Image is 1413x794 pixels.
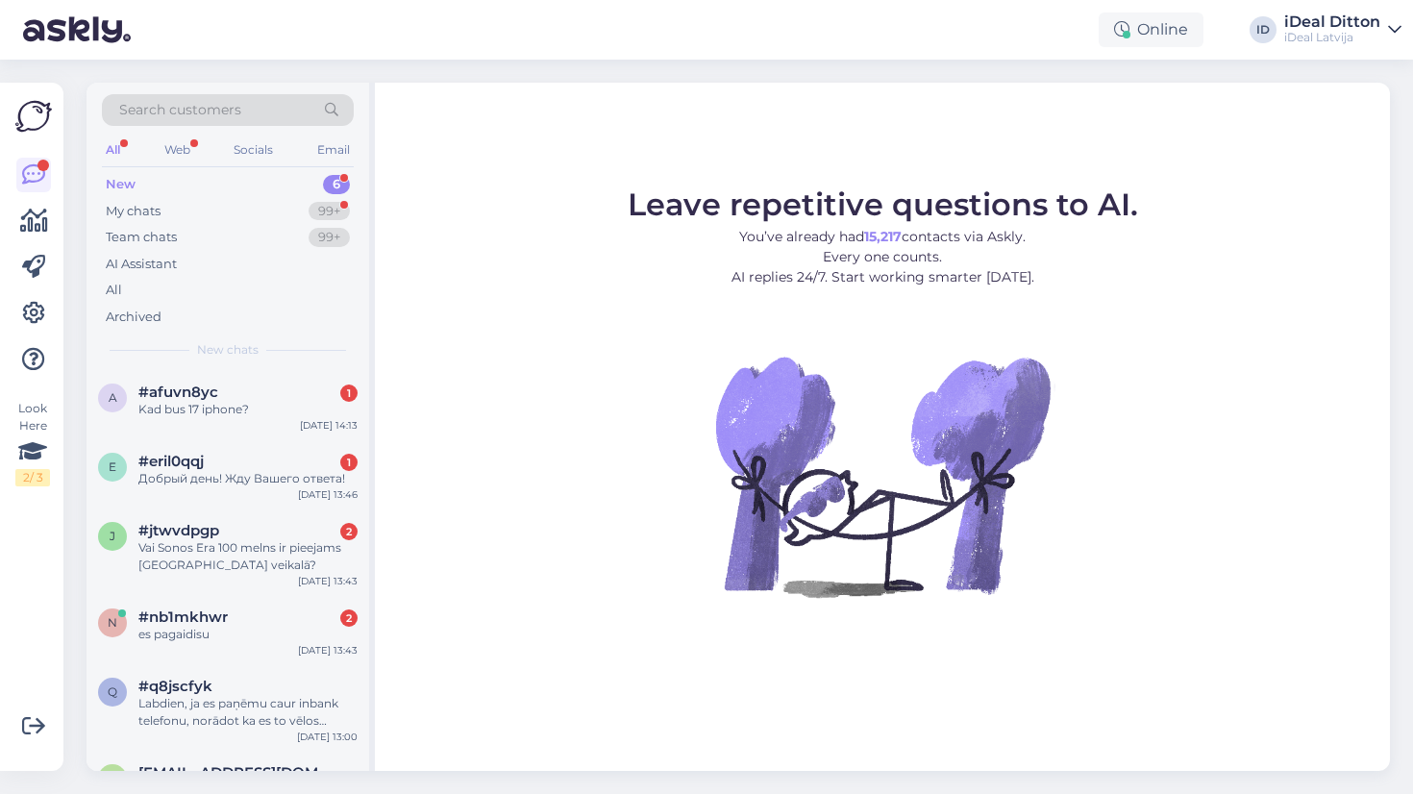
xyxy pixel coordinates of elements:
div: Kad bus 17 iphone? [138,401,358,418]
div: Добрый день! Жду Вашего ответа! [138,470,358,487]
div: Socials [230,137,277,162]
div: [DATE] 13:43 [298,574,358,588]
div: iDeal Latvija [1284,30,1380,45]
div: Vai Sonos Era 100 melns ir pieejams [GEOGRAPHIC_DATA] veikalā? [138,539,358,574]
div: My chats [106,202,161,221]
span: #nb1mkhwr [138,608,228,626]
span: New chats [197,341,259,359]
div: 2 [340,523,358,540]
div: 2 / 3 [15,469,50,486]
div: 2 [340,609,358,627]
div: 99+ [309,202,350,221]
div: Online [1099,12,1203,47]
a: iDeal DittoniDeal Latvija [1284,14,1401,45]
div: es pagaidisu [138,626,358,643]
div: Look Here [15,400,50,486]
div: ID [1250,16,1277,43]
div: [DATE] 13:00 [297,730,358,744]
span: q [108,684,117,699]
img: No Chat active [709,303,1055,649]
div: 6 [323,175,350,194]
span: #q8jscfyk [138,678,212,695]
span: #eril0qqj [138,453,204,470]
div: 1 [340,385,358,402]
div: 99+ [309,228,350,247]
div: New [106,175,136,194]
div: [DATE] 13:46 [298,487,358,502]
span: #jtwvdpgp [138,522,219,539]
div: Archived [106,308,161,327]
span: Search customers [119,100,241,120]
div: Labdien, ja es paņēmu caur inbank telefonu, norādot ka es to vēlos saņemt veikalā, vai man ir jāg... [138,695,358,730]
span: j [110,529,115,543]
div: [DATE] 14:13 [300,418,358,433]
span: #afuvn8yc [138,384,218,401]
div: Team chats [106,228,177,247]
span: n [108,615,117,630]
div: iDeal Ditton [1284,14,1380,30]
p: You’ve already had contacts via Askly. Every one counts. AI replies 24/7. Start working smarter [... [628,227,1138,287]
div: Email [313,137,354,162]
div: All [106,281,122,300]
span: lauramartinsone3@gmail.com [138,764,338,782]
div: All [102,137,124,162]
b: 15,217 [864,228,902,245]
span: Leave repetitive questions to AI. [628,186,1138,223]
div: 1 [340,454,358,471]
span: a [109,390,117,405]
div: AI Assistant [106,255,177,274]
span: e [109,459,116,474]
div: Web [161,137,194,162]
div: [DATE] 13:43 [298,643,358,658]
img: Askly Logo [15,98,52,135]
